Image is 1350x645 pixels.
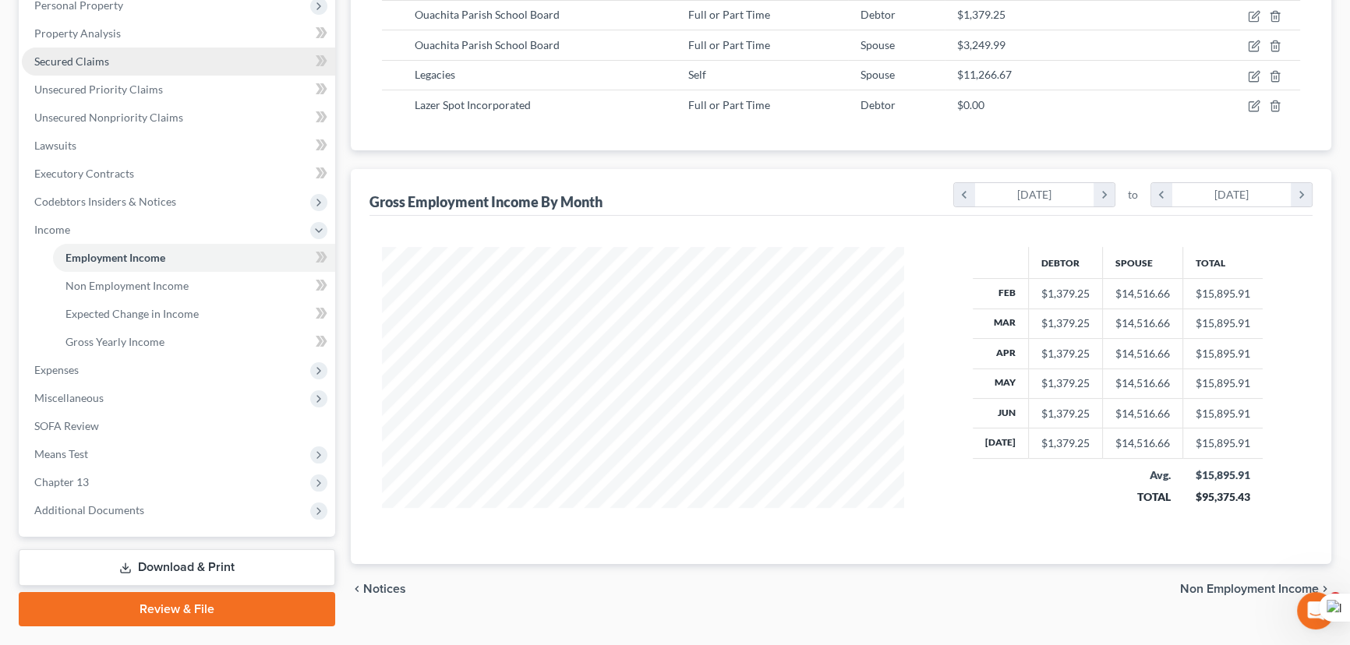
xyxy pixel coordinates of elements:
span: Notices [363,583,406,595]
span: Employment Income [65,251,165,264]
span: Chapter 13 [34,475,89,488]
th: Feb [973,279,1029,308]
span: Debtor [861,8,896,21]
span: Lawsuits [34,139,76,152]
button: Non Employment Income chevron_right [1180,583,1331,595]
a: Gross Yearly Income [53,328,335,356]
td: $15,895.91 [1183,279,1263,308]
span: $0.00 [957,98,984,111]
th: May [973,368,1029,398]
span: Codebtors Insiders & Notices [34,195,176,208]
a: Property Analysis [22,19,335,48]
span: Expenses [34,363,79,376]
a: Secured Claims [22,48,335,76]
span: Spouse [861,68,895,81]
div: $14,516.66 [1115,435,1170,451]
a: Review & File [19,592,335,626]
div: $1,379.25 [1041,346,1090,361]
i: chevron_right [1094,183,1115,206]
i: chevron_left [1151,183,1172,206]
iframe: Intercom live chat [1297,592,1334,629]
span: $3,249.99 [957,38,1005,51]
span: Legacies [415,68,455,81]
i: chevron_right [1291,183,1312,206]
a: Unsecured Priority Claims [22,76,335,104]
span: 4 [1329,592,1341,604]
i: chevron_right [1319,583,1331,595]
div: $14,516.66 [1115,346,1170,361]
a: Expected Change in Income [53,300,335,328]
div: $1,379.25 [1041,375,1090,391]
span: Full or Part Time [688,98,770,111]
span: Executory Contracts [34,167,134,180]
span: Means Test [34,447,88,460]
button: chevron_left Notices [351,583,406,595]
a: Unsecured Nonpriority Claims [22,104,335,132]
span: Spouse [861,38,895,51]
th: Debtor [1029,247,1103,278]
div: [DATE] [975,183,1094,206]
td: $15,895.91 [1183,308,1263,338]
th: Spouse [1103,247,1183,278]
div: Gross Employment Income By Month [369,192,603,211]
span: Debtor [861,98,896,111]
span: Non Employment Income [65,279,189,292]
span: Income [34,223,70,236]
th: Total [1183,247,1263,278]
div: $1,379.25 [1041,315,1090,331]
span: Unsecured Priority Claims [34,83,163,96]
th: Jun [973,399,1029,428]
span: Gross Yearly Income [65,335,164,348]
span: Self [688,68,706,81]
div: $14,516.66 [1115,375,1170,391]
div: $14,516.66 [1115,315,1170,331]
span: Non Employment Income [1180,583,1319,595]
div: TOTAL [1115,489,1171,505]
a: Download & Print [19,549,335,586]
span: Expected Change in Income [65,307,199,320]
td: $15,895.91 [1183,339,1263,368]
span: $11,266.67 [957,68,1012,81]
th: Mar [973,308,1029,338]
a: Non Employment Income [53,272,335,300]
div: $1,379.25 [1041,435,1090,451]
div: $1,379.25 [1041,406,1090,421]
td: $15,895.91 [1183,428,1263,458]
div: $15,895.91 [1196,467,1251,483]
td: $15,895.91 [1183,368,1263,398]
a: Lawsuits [22,132,335,160]
div: $14,516.66 [1115,286,1170,301]
div: $1,379.25 [1041,286,1090,301]
a: SOFA Review [22,412,335,440]
span: Property Analysis [34,26,121,40]
a: Employment Income [53,244,335,272]
i: chevron_left [954,183,975,206]
span: Miscellaneous [34,391,104,404]
th: Apr [973,339,1029,368]
span: Full or Part Time [688,38,770,51]
span: Lazer Spot Incorporated [415,98,531,111]
span: Unsecured Nonpriority Claims [34,111,183,124]
span: $1,379.25 [957,8,1005,21]
td: $15,895.91 [1183,399,1263,428]
span: Additional Documents [34,503,144,516]
div: $14,516.66 [1115,406,1170,421]
span: SOFA Review [34,419,99,432]
span: Ouachita Parish School Board [415,8,560,21]
i: chevron_left [351,583,363,595]
span: Secured Claims [34,55,109,68]
th: [DATE] [973,428,1029,458]
div: [DATE] [1172,183,1292,206]
span: to [1128,187,1138,203]
div: Avg. [1115,467,1171,483]
div: $95,375.43 [1196,489,1251,505]
span: Full or Part Time [688,8,770,21]
a: Executory Contracts [22,160,335,188]
span: Ouachita Parish School Board [415,38,560,51]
